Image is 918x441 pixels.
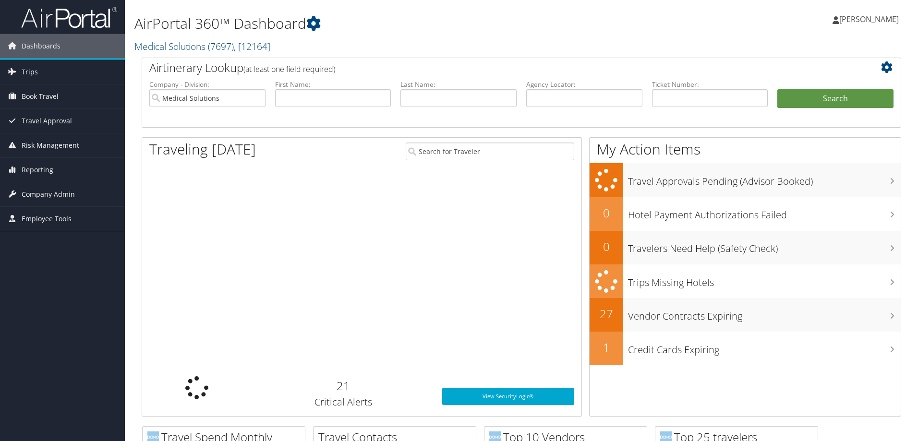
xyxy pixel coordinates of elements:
h1: Traveling [DATE] [149,139,256,159]
label: First Name: [275,80,391,89]
h2: 0 [590,238,623,255]
label: Last Name: [400,80,517,89]
a: 0Travelers Need Help (Safety Check) [590,231,901,264]
h2: 0 [590,205,623,221]
span: Travel Approval [22,109,72,133]
h3: Hotel Payment Authorizations Failed [628,203,901,222]
a: Medical Solutions [134,40,270,53]
button: Search [777,89,894,108]
a: 0Hotel Payment Authorizations Failed [590,197,901,231]
span: , [ 12164 ] [234,40,270,53]
span: Risk Management [22,133,79,157]
input: Search for Traveler [406,143,574,160]
label: Ticket Number: [652,80,768,89]
img: airportal-logo.png [21,6,117,29]
a: Trips Missing Hotels [590,264,901,298]
span: ( 7697 ) [208,40,234,53]
span: (at least one field required) [243,64,335,74]
a: 1Credit Cards Expiring [590,332,901,365]
a: View SecurityLogic® [442,388,574,405]
span: Reporting [22,158,53,182]
label: Company - Division: [149,80,266,89]
a: [PERSON_NAME] [833,5,908,34]
span: [PERSON_NAME] [839,14,899,24]
h2: 1 [590,339,623,356]
h3: Critical Alerts [259,395,428,409]
h3: Travelers Need Help (Safety Check) [628,237,901,255]
h3: Travel Approvals Pending (Advisor Booked) [628,170,901,188]
span: Book Travel [22,84,59,108]
span: Employee Tools [22,207,72,231]
span: Dashboards [22,34,60,58]
h2: Airtinerary Lookup [149,60,830,76]
h3: Trips Missing Hotels [628,271,901,289]
h1: AirPortal 360™ Dashboard [134,13,651,34]
h3: Credit Cards Expiring [628,338,901,357]
h1: My Action Items [590,139,901,159]
h3: Vendor Contracts Expiring [628,305,901,323]
label: Agency Locator: [526,80,642,89]
span: Trips [22,60,38,84]
h2: 27 [590,306,623,322]
a: Travel Approvals Pending (Advisor Booked) [590,163,901,197]
h2: 21 [259,378,428,394]
a: 27Vendor Contracts Expiring [590,298,901,332]
span: Company Admin [22,182,75,206]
